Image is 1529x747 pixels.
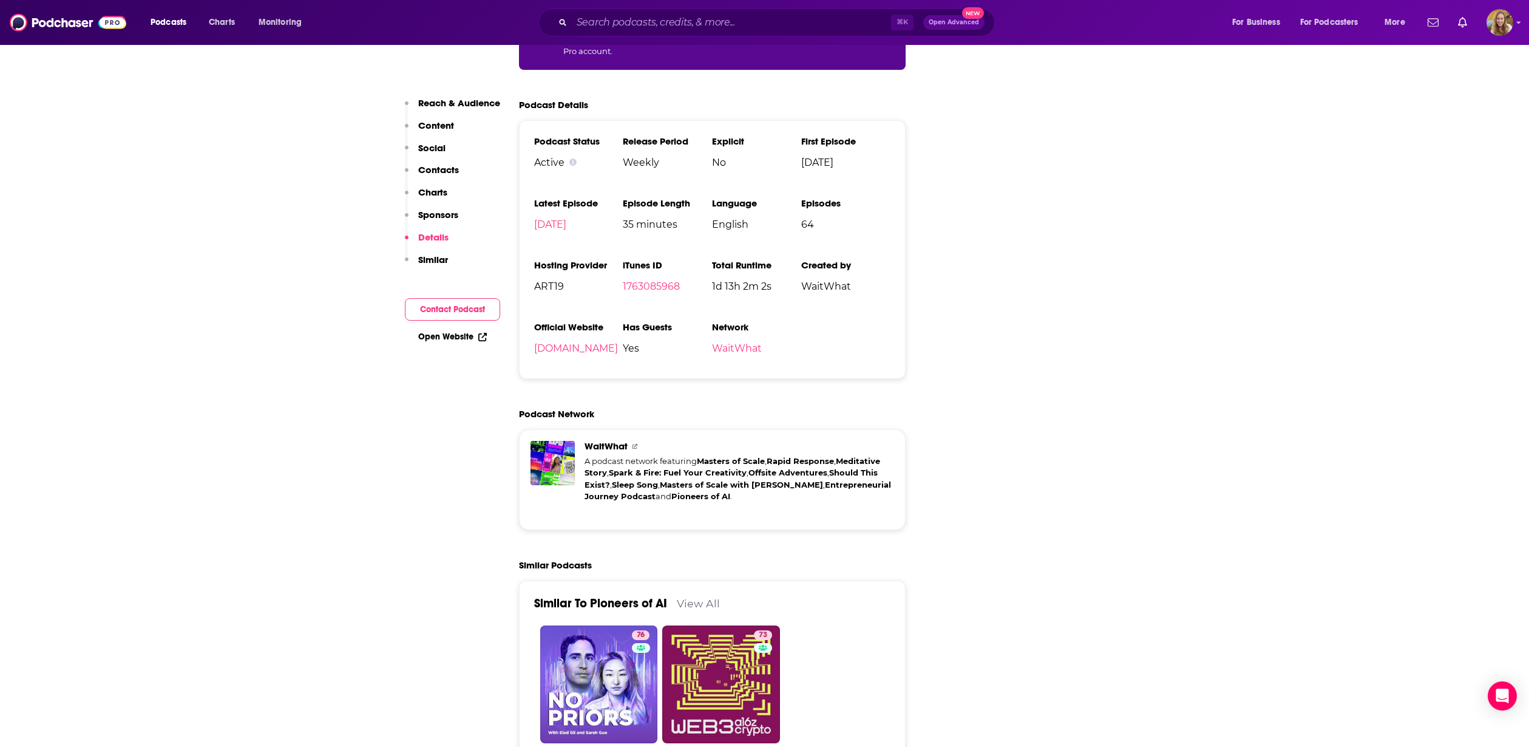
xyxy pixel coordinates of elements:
[405,186,447,209] button: Charts
[1376,13,1420,32] button: open menu
[534,135,623,147] h3: Podcast Status
[623,281,680,292] a: 1763085968
[405,298,500,321] button: Contact Podcast
[801,197,890,209] h3: Episodes
[612,480,658,489] a: Sleep Song
[656,491,671,501] span: and
[519,99,588,111] h2: Podcast Details
[572,13,891,32] input: Search podcasts, credits, & more...
[712,135,801,147] h3: Explicit
[801,135,890,147] h3: First Episode
[712,157,801,168] span: No
[585,468,878,489] a: Should This Exist?
[1292,13,1376,32] button: open menu
[142,13,202,32] button: open menu
[585,455,895,503] div: A podcast network featuring .
[209,14,235,31] span: Charts
[929,19,979,26] span: Open Advanced
[405,231,449,254] button: Details
[534,343,618,354] a: [DOMAIN_NAME]
[418,97,500,109] p: Reach & Audience
[405,209,458,231] button: Sponsors
[658,480,660,489] span: ,
[522,468,542,488] img: Sleep Song
[754,630,772,640] a: 73
[712,343,762,354] a: WaitWhat
[531,441,575,485] a: WaitWhat
[540,626,658,743] a: 76
[747,468,748,477] span: ,
[1488,681,1517,711] div: Open Intercom Messenger
[542,452,562,472] img: Offsite Adventures
[418,209,458,220] p: Sponsors
[259,14,302,31] span: Monitoring
[712,197,801,209] h3: Language
[677,597,720,610] a: View All
[632,630,649,640] a: 76
[671,491,730,501] a: Pioneers of AI
[623,321,712,333] h3: Has Guests
[201,13,242,32] a: Charts
[585,440,637,452] span: WaitWhat
[662,626,780,743] a: 73
[534,259,623,271] h3: Hosting Provider
[405,254,448,276] button: Similar
[712,321,801,333] h3: Network
[801,259,890,271] h3: Created by
[585,441,637,452] a: WaitWhat
[418,231,449,243] p: Details
[827,468,829,477] span: ,
[1385,14,1405,31] span: More
[418,142,446,154] p: Social
[962,7,984,19] span: New
[712,281,801,292] span: 1d 13h 2m 2s
[405,164,459,186] button: Contacts
[405,97,500,120] button: Reach & Audience
[405,142,446,165] button: Social
[540,470,560,490] img: Masters of Scale with Reid Hoffman
[637,629,645,641] span: 76
[712,219,801,230] span: English
[623,219,712,230] span: 35 minutes
[759,629,767,641] span: 73
[623,259,712,271] h3: iTunes ID
[1453,12,1472,33] a: Show notifications dropdown
[623,343,712,354] span: Yes
[563,438,583,458] img: Meditative Story
[660,480,823,489] a: Masters of Scale with [PERSON_NAME]
[623,197,712,209] h3: Episode Length
[560,455,580,476] img: Should This Exist?
[834,456,836,466] span: ,
[1300,14,1358,31] span: For Podcasters
[10,11,126,34] img: Podchaser - Follow, Share and Rate Podcasts
[534,219,566,230] a: [DATE]
[418,120,454,131] p: Content
[534,281,623,292] span: ART19
[534,321,623,333] h3: Official Website
[623,157,712,168] span: Weekly
[519,408,594,420] h2: Podcast Network
[767,456,834,466] a: Rapid Response
[418,332,487,342] a: Open Website
[801,157,890,168] span: [DATE]
[418,254,448,265] p: Similar
[250,13,317,32] button: open menu
[527,432,548,452] img: Masters of Scale
[607,468,609,477] span: ,
[1423,12,1443,33] a: Show notifications dropdown
[1487,9,1513,36] img: User Profile
[519,559,592,571] h2: Similar Podcasts
[418,186,447,198] p: Charts
[923,15,985,30] button: Open AdvancedNew
[534,596,667,611] a: Similar To Pioneers of AI
[623,135,712,147] h3: Release Period
[1232,14,1280,31] span: For Business
[765,456,767,466] span: ,
[610,480,612,489] span: ,
[418,164,459,176] p: Contacts
[405,120,454,142] button: Content
[1487,9,1513,36] span: Logged in as ckpope
[801,281,890,292] span: WaitWhat
[748,468,827,477] a: Offsite Adventures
